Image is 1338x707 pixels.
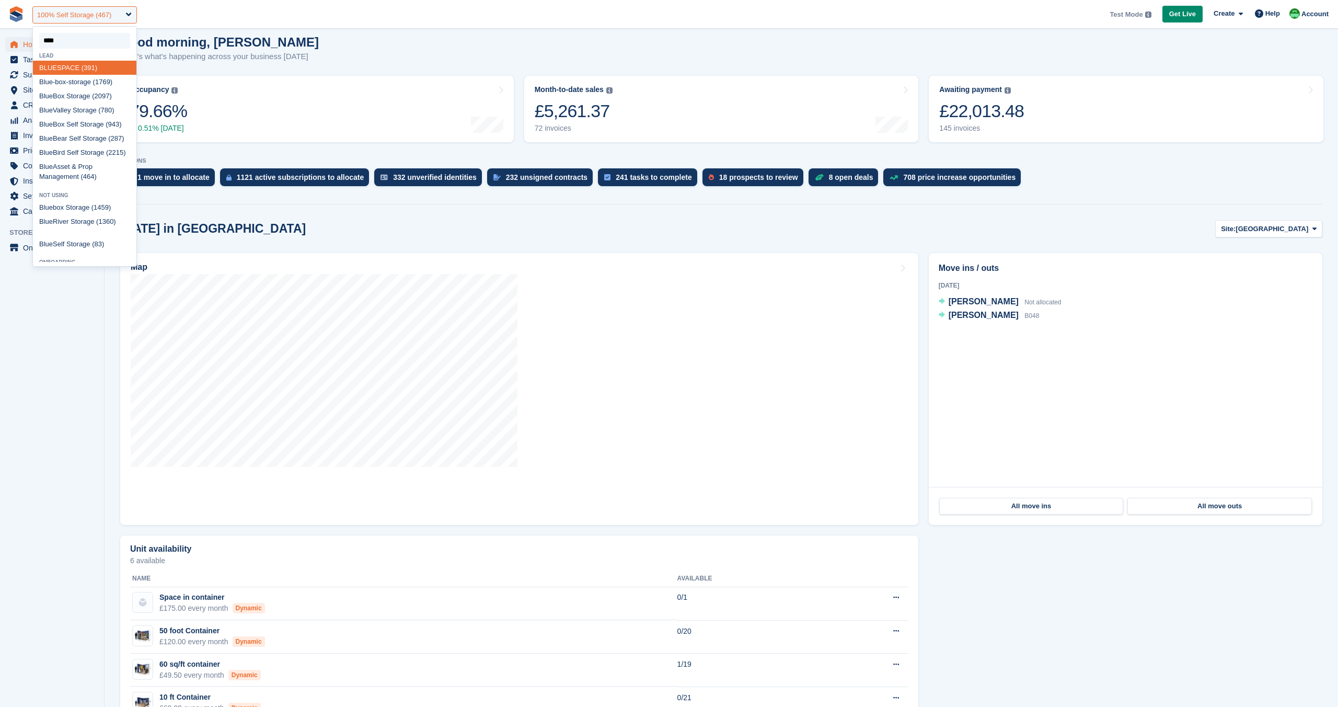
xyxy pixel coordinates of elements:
h2: Map [131,263,147,272]
span: Analytics [23,113,86,128]
th: Name [130,571,677,587]
div: 708 price increase opportunities [903,173,1016,181]
a: [PERSON_NAME] Not allocated [939,295,1062,309]
span: Insurance [23,174,86,188]
img: icon-info-grey-7440780725fd019a000dd9b08b2336e03edf1995a4989e88bcd33f0948082b44.svg [1005,87,1011,94]
img: 50-sqft-container.jpg [133,629,153,644]
a: menu [5,158,99,173]
span: Not allocated [1024,299,1061,306]
img: blank-unit-type-icon-ffbac7b88ba66c5e286b0e438baccc4b9c83835d4c34f86887a83fc20ec27e7b.svg [133,592,153,612]
td: 0/20 [677,620,820,654]
div: Dynamic [233,603,265,613]
p: 6 available [130,557,908,564]
a: 1121 active subscriptions to allocate [220,168,375,191]
a: Awaiting payment £22,013.48 145 invoices [929,76,1323,142]
div: 18 prospects to review [719,173,798,181]
span: [GEOGRAPHIC_DATA] [1236,224,1308,234]
div: Occupancy [130,85,169,94]
div: Asset & Prop Management (464) [33,159,136,184]
span: Blue [39,92,53,100]
div: £175.00 every month [159,603,265,614]
div: Month-to-date sales [535,85,604,94]
a: menu [5,241,99,255]
span: Blue [39,218,53,225]
div: 0.51% [DATE] [130,124,187,133]
div: 145 invoices [939,124,1024,133]
span: Settings [23,189,86,203]
div: Bird Self Storage (2215) [33,145,136,159]
h1: Good morning, [PERSON_NAME] [120,35,319,49]
span: Blue [39,120,53,128]
h2: [DATE] in [GEOGRAPHIC_DATA] [120,222,306,236]
img: deal-1b604bf984904fb50ccaf53a9ad4b4a5d6e5aea283cecdc64d6e3604feb123c2.svg [815,174,824,181]
p: Here's what's happening across your business [DATE] [120,51,319,63]
span: Create [1214,8,1235,19]
img: icon-info-grey-7440780725fd019a000dd9b08b2336e03edf1995a4989e88bcd33f0948082b44.svg [171,87,178,94]
div: [DATE] [939,281,1312,290]
div: 50 foot Container [159,625,265,636]
img: icon-info-grey-7440780725fd019a000dd9b08b2336e03edf1995a4989e88bcd33f0948082b44.svg [1145,12,1151,18]
span: Pricing [23,143,86,158]
span: B048 [1024,312,1039,320]
a: Occupancy 79.66% 0.51% [DATE] [119,76,514,142]
span: BLUE [39,64,57,72]
div: 100% Self Storage (467) [37,10,111,20]
span: [PERSON_NAME] [949,297,1019,306]
a: 241 tasks to complete [598,168,702,191]
th: Available [677,571,820,587]
div: Valley Storage (780) [33,103,136,117]
a: menu [5,52,99,67]
span: Capital [23,204,86,219]
a: 332 unverified identities [374,168,487,191]
span: Tasks [23,52,86,67]
span: Blue [39,134,53,142]
span: Site: [1221,224,1236,234]
div: River Storage (1360) [33,214,136,229]
div: 232 unsigned contracts [506,173,587,181]
span: Blue [39,203,53,211]
div: 241 tasks to complete [616,173,692,181]
img: Laura Carlisle [1289,8,1300,19]
div: Awaiting payment [939,85,1002,94]
img: verify_identity-adf6edd0f0f0b5bbfe63781bf79b02c33cf7c696d77639b501bdc392416b5a36.svg [380,174,388,180]
div: 1121 active subscriptions to allocate [237,173,364,181]
div: Box Self Storage (943) [33,117,136,131]
span: [PERSON_NAME] [949,311,1019,320]
div: Onboarding [33,259,136,265]
div: £120.00 every month [159,636,265,647]
span: Invoices [23,128,86,143]
div: 10 ft Container [159,692,261,703]
div: SPACE (391) [33,61,136,75]
div: Box Storage (2097) [33,89,136,103]
a: 708 price increase opportunities [883,168,1026,191]
a: menu [5,143,99,158]
span: Subscriptions [23,67,86,82]
span: Blue [39,240,53,248]
a: 232 unsigned contracts [487,168,598,191]
img: price_increase_opportunities-93ffe204e8149a01c8c9dc8f82e8f89637d9d84a8eef4429ea346261dce0b2c0.svg [890,175,898,180]
div: £49.50 every month [159,670,261,681]
button: Site: [GEOGRAPHIC_DATA] [1215,220,1322,237]
span: Sites [23,83,86,97]
div: 79.66% [130,100,187,122]
div: Dynamic [233,636,265,647]
a: menu [5,204,99,219]
a: All move outs [1127,498,1312,515]
span: Coupons [23,158,86,173]
div: 8 open deals [829,173,873,181]
a: menu [5,174,99,188]
a: Month-to-date sales £5,261.37 72 invoices [524,76,919,142]
img: contract_signature_icon-13c848040528278c33f63329250d36e43548de30e8caae1d1a13099fd9432cc5.svg [493,174,501,180]
div: 60 sq/ft container [159,659,261,670]
span: Storefront [9,227,104,238]
img: prospect-51fa495bee0391a8d652442698ab0144808aea92771e9ea1ae160a38d050c398.svg [709,174,714,180]
img: active_subscription_to_allocate_icon-d502201f5373d7db506a760aba3b589e785aa758c864c3986d89f69b8ff3... [226,174,232,181]
a: menu [5,189,99,203]
img: task-75834270c22a3079a89374b754ae025e5fb1db73e45f91037f5363f120a921f8.svg [604,174,610,180]
span: Help [1265,8,1280,19]
span: Blue [39,163,53,170]
div: Self Storage (83) [33,237,136,251]
div: -box-storage (1769) [33,75,136,89]
a: 1 move in to allocate [120,168,220,191]
div: Lead [33,53,136,59]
